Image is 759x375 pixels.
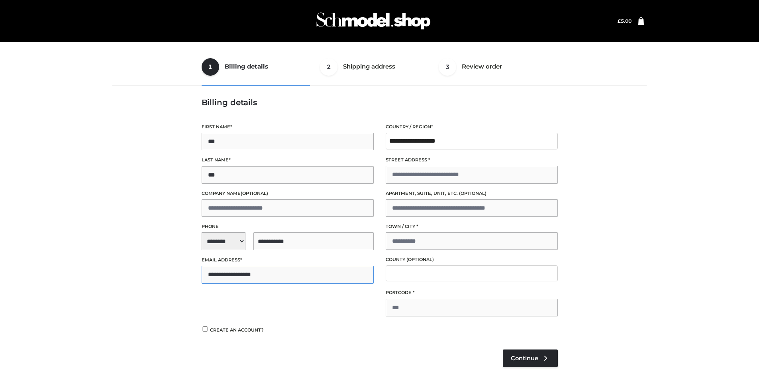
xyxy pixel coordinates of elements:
label: Email address [202,256,374,264]
span: Continue [511,355,538,362]
label: First name [202,123,374,131]
span: (optional) [459,190,486,196]
label: County [386,256,558,263]
label: Street address [386,156,558,164]
img: Schmodel Admin 964 [314,5,433,37]
span: Create an account? [210,327,264,333]
span: (optional) [241,190,268,196]
label: Phone [202,223,374,230]
span: (optional) [406,257,434,262]
bdi: 5.00 [618,18,632,24]
span: £ [618,18,621,24]
label: Country / Region [386,123,558,131]
label: Town / City [386,223,558,230]
a: Continue [503,349,558,367]
input: Create an account? [202,326,209,332]
label: Company name [202,190,374,197]
label: Postcode [386,289,558,296]
a: £5.00 [618,18,632,24]
h3: Billing details [202,98,558,107]
label: Apartment, suite, unit, etc. [386,190,558,197]
label: Last name [202,156,374,164]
